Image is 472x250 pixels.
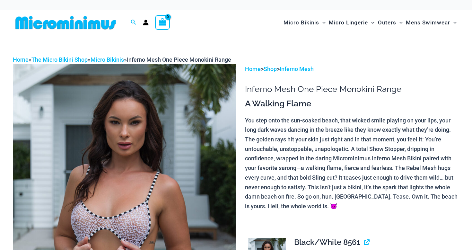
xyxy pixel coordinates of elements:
[294,237,360,247] span: Black/White 8561
[406,14,450,31] span: Mens Swimwear
[245,66,261,72] a: Home
[281,12,459,33] nav: Site Navigation
[284,14,319,31] span: Micro Bikinis
[131,19,136,27] a: Search icon link
[245,84,459,94] h1: Inferno Mesh One Piece Monokini Range
[13,15,118,30] img: MM SHOP LOGO FLAT
[245,64,459,74] p: > >
[13,56,231,63] span: » » »
[282,13,327,32] a: Micro BikinisMenu ToggleMenu Toggle
[31,56,88,63] a: The Micro Bikini Shop
[319,14,326,31] span: Menu Toggle
[327,13,376,32] a: Micro LingerieMenu ToggleMenu Toggle
[127,56,231,63] span: Inferno Mesh One Piece Monokini Range
[264,66,277,72] a: Shop
[155,15,170,30] a: View Shopping Cart, empty
[91,56,124,63] a: Micro Bikinis
[404,13,458,32] a: Mens SwimwearMenu ToggleMenu Toggle
[245,116,459,211] p: You step onto the sun-soaked beach, that wicked smile playing on your lips, your long dark waves ...
[378,14,396,31] span: Outers
[245,98,459,109] h3: A Walking Flame
[143,20,149,25] a: Account icon link
[450,14,457,31] span: Menu Toggle
[396,14,403,31] span: Menu Toggle
[368,14,374,31] span: Menu Toggle
[376,13,404,32] a: OutersMenu ToggleMenu Toggle
[329,14,368,31] span: Micro Lingerie
[13,56,29,63] a: Home
[280,66,314,72] a: Inferno Mesh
